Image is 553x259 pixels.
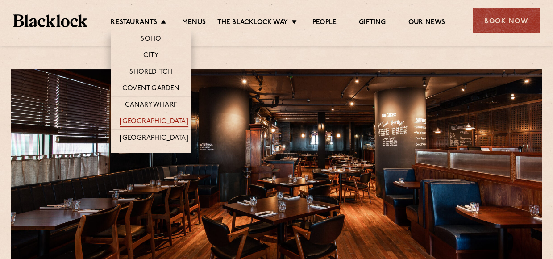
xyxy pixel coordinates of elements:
[217,18,287,28] a: The Blacklock Way
[120,117,188,127] a: [GEOGRAPHIC_DATA]
[182,18,206,28] a: Menus
[143,51,158,61] a: City
[129,68,172,78] a: Shoreditch
[408,18,445,28] a: Our News
[122,84,180,94] a: Covent Garden
[141,35,161,45] a: Soho
[359,18,386,28] a: Gifting
[13,14,87,27] img: BL_Textured_Logo-footer-cropped.svg
[473,8,540,33] div: Book Now
[111,18,157,28] a: Restaurants
[120,134,188,144] a: [GEOGRAPHIC_DATA]
[125,101,177,111] a: Canary Wharf
[312,18,337,28] a: People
